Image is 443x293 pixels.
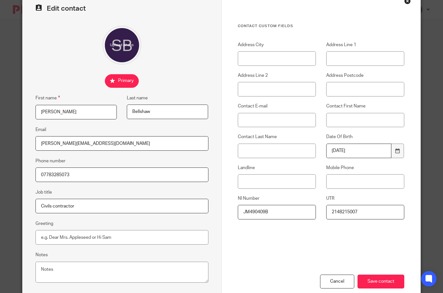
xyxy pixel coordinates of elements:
[326,134,405,140] label: Date Of Birth
[35,252,48,258] label: Notes
[326,103,405,109] label: Contact First Name
[127,95,148,101] label: Last name
[238,134,316,140] label: Contact Last Name
[35,189,52,196] label: Job title
[238,72,316,79] label: Address Line 2
[326,72,405,79] label: Address Postcode
[35,230,208,245] input: e.g. Dear Mrs. Appleseed or Hi Sam
[238,195,316,202] label: NI Number
[320,275,354,288] div: Cancel
[35,158,65,164] label: Phone number
[238,165,316,171] label: Landline
[238,103,316,109] label: Contact E-mail
[35,126,46,133] label: Email
[35,94,60,102] label: First name
[357,275,404,288] input: Save contact
[35,220,53,227] label: Greeting
[326,144,392,158] input: YYYY-MM-DD
[326,165,405,171] label: Mobile Phone
[35,4,208,13] h2: Edit contact
[238,42,316,48] label: Address City
[238,24,405,29] h3: Contact Custom fields
[326,195,405,202] label: UTR
[326,42,405,48] label: Address Line 1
